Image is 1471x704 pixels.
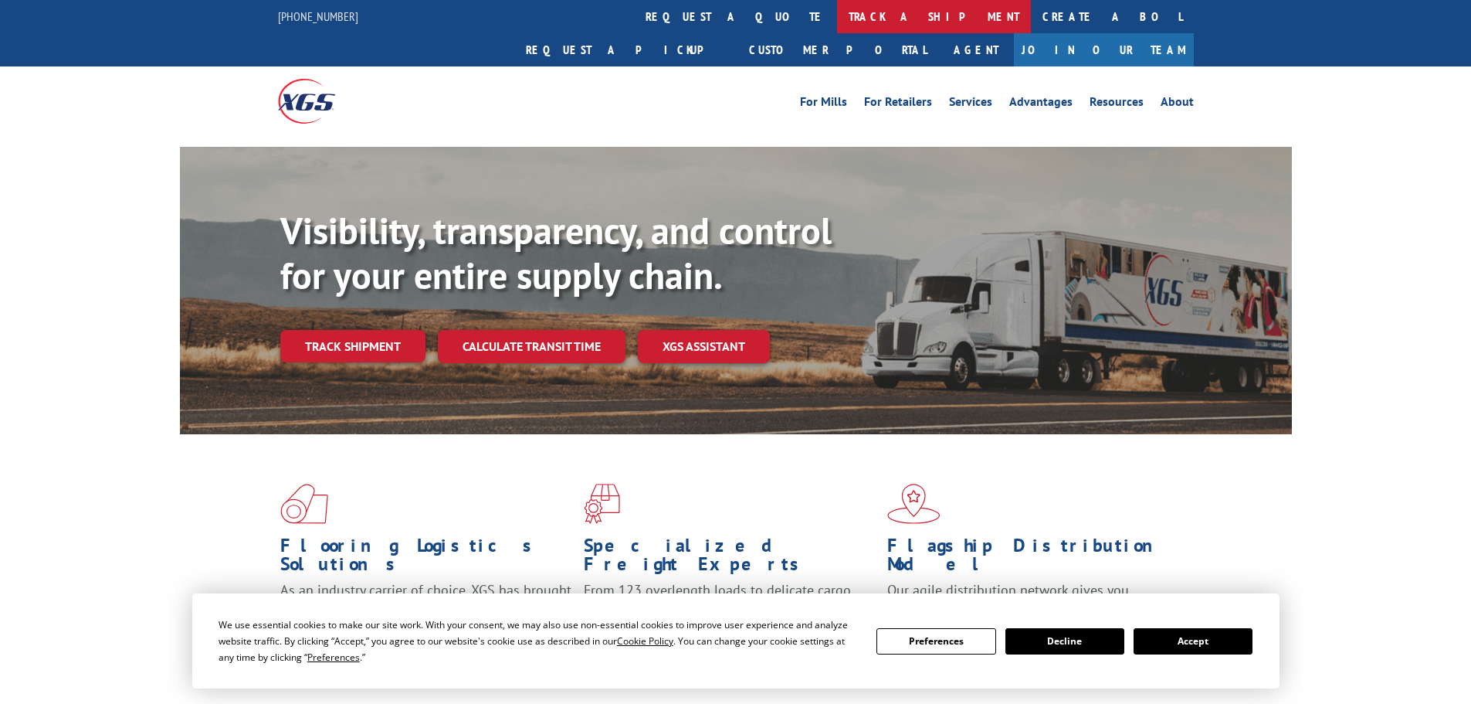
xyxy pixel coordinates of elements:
a: Customer Portal [737,33,938,66]
a: [PHONE_NUMBER] [278,9,358,24]
h1: Flagship Distribution Model [887,536,1179,581]
img: xgs-icon-focused-on-flooring-red [584,484,620,524]
span: As an industry carrier of choice, XGS has brought innovation and dedication to flooring logistics... [280,581,571,636]
button: Accept [1134,628,1252,655]
span: Preferences [307,651,360,664]
a: About [1161,96,1194,113]
button: Preferences [876,628,995,655]
p: From 123 overlength loads to delicate cargo, our experienced staff knows the best way to move you... [584,581,876,650]
button: Decline [1005,628,1124,655]
h1: Flooring Logistics Solutions [280,536,572,581]
a: Agent [938,33,1014,66]
span: Our agile distribution network gives you nationwide inventory management on demand. [887,581,1171,617]
a: Request a pickup [514,33,737,66]
img: xgs-icon-total-supply-chain-intelligence-red [280,484,328,524]
a: For Retailers [864,96,932,113]
a: Advantages [1009,96,1073,113]
a: For Mills [800,96,847,113]
b: Visibility, transparency, and control for your entire supply chain. [280,206,832,299]
a: Join Our Team [1014,33,1194,66]
img: xgs-icon-flagship-distribution-model-red [887,484,941,524]
a: Calculate transit time [438,330,625,363]
a: Track shipment [280,330,425,362]
h1: Specialized Freight Experts [584,536,876,581]
a: Services [949,96,992,113]
a: XGS ASSISTANT [638,330,770,363]
div: We use essential cookies to make our site work. With your consent, we may also use non-essential ... [219,617,858,665]
a: Resources [1090,96,1144,113]
div: Cookie Consent Prompt [192,593,1279,689]
span: Cookie Policy [617,634,673,648]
